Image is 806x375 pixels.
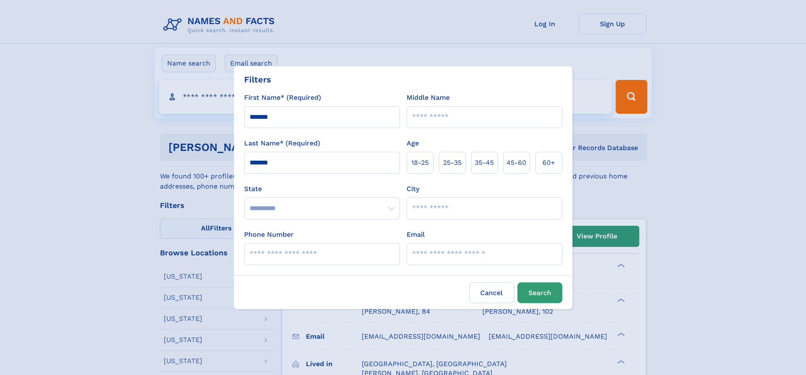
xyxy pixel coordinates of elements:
div: Filters [244,73,271,86]
span: 35‑45 [475,158,494,168]
label: Phone Number [244,230,294,240]
label: City [407,184,419,194]
label: State [244,184,400,194]
label: Middle Name [407,93,450,103]
label: First Name* (Required) [244,93,321,103]
label: Email [407,230,425,240]
label: Age [407,138,419,148]
label: Cancel [469,282,514,303]
span: 60+ [542,158,555,168]
label: Last Name* (Required) [244,138,320,148]
span: 45‑60 [506,158,526,168]
span: 18‑25 [411,158,429,168]
span: 25‑35 [443,158,462,168]
button: Search [517,282,562,303]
